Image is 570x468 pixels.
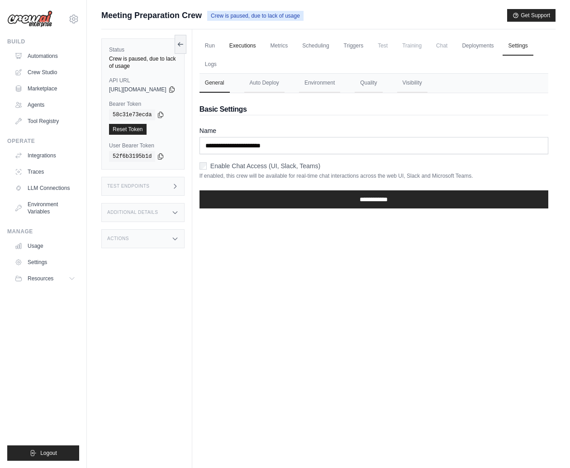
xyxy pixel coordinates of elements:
[210,161,320,170] label: Enable Chat Access (UI, Slack, Teams)
[207,11,304,21] span: Crew is paused, due to lack of usage
[7,38,79,45] div: Build
[109,55,177,70] div: Crew is paused, due to lack of usage
[107,236,129,241] h3: Actions
[525,425,570,468] iframe: Chat Widget
[224,37,261,56] a: Executions
[265,37,294,56] a: Metrics
[11,148,79,163] a: Integrations
[11,98,79,112] a: Agents
[199,74,230,93] button: General
[109,86,166,93] span: [URL][DOMAIN_NAME]
[199,55,222,74] a: Logs
[11,114,79,128] a: Tool Registry
[244,74,285,93] button: Auto Deploy
[7,137,79,145] div: Operate
[397,37,427,55] span: Training is not available until the deployment is complete
[109,142,177,149] label: User Bearer Token
[109,151,155,162] code: 52f6b3195b1d
[338,37,369,56] a: Triggers
[109,100,177,108] label: Bearer Token
[299,74,340,93] button: Environment
[11,239,79,253] a: Usage
[101,9,202,22] span: Meeting Preparation Crew
[199,37,220,56] a: Run
[109,77,177,84] label: API URL
[199,74,548,93] nav: Tabs
[28,275,53,282] span: Resources
[355,74,382,93] button: Quality
[107,184,150,189] h3: Test Endpoints
[431,37,453,55] span: Chat is not available until the deployment is complete
[109,124,147,135] a: Reset Token
[507,9,556,22] button: Get Support
[7,228,79,235] div: Manage
[40,449,57,457] span: Logout
[199,126,548,135] label: Name
[11,81,79,96] a: Marketplace
[11,49,79,63] a: Automations
[199,104,548,115] h2: Basic Settings
[11,165,79,179] a: Traces
[11,181,79,195] a: LLM Connections
[372,37,393,55] span: Test
[107,210,158,215] h3: Additional Details
[456,37,499,56] a: Deployments
[397,74,427,93] button: Visibility
[11,65,79,80] a: Crew Studio
[7,445,79,461] button: Logout
[297,37,334,56] a: Scheduling
[11,255,79,269] a: Settings
[11,271,79,286] button: Resources
[11,197,79,219] a: Environment Variables
[199,172,548,180] p: If enabled, this crew will be available for real-time chat interactions across the web UI, Slack ...
[109,109,155,120] code: 58c31e73ecda
[7,10,52,28] img: Logo
[109,46,177,53] label: Status
[503,37,533,56] a: Settings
